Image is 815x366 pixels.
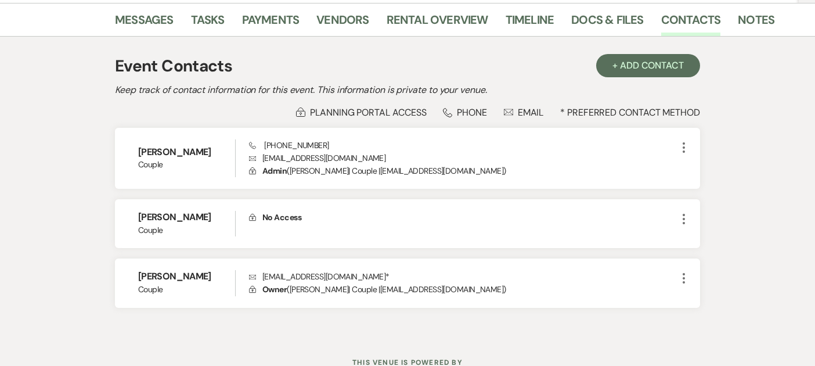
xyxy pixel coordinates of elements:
[191,10,225,36] a: Tasks
[506,10,554,36] a: Timeline
[262,166,287,176] span: Admin
[249,283,677,296] p: ( [PERSON_NAME] | Couple | [EMAIL_ADDRESS][DOMAIN_NAME] )
[316,10,369,36] a: Vendors
[138,159,235,171] span: Couple
[296,106,426,119] div: Planning Portal Access
[138,146,235,159] h6: [PERSON_NAME]
[138,270,235,283] h6: [PERSON_NAME]
[138,284,235,296] span: Couple
[115,54,232,78] h1: Event Contacts
[661,10,721,36] a: Contacts
[242,10,300,36] a: Payments
[249,164,677,177] p: ( [PERSON_NAME] | Couple | [EMAIL_ADDRESS][DOMAIN_NAME] )
[249,270,677,283] p: [EMAIL_ADDRESS][DOMAIN_NAME] *
[115,10,174,36] a: Messages
[443,106,487,119] div: Phone
[262,212,301,223] span: No Access
[387,10,488,36] a: Rental Overview
[571,10,643,36] a: Docs & Files
[504,106,544,119] div: Email
[738,10,774,36] a: Notes
[138,224,235,236] span: Couple
[262,284,287,295] span: Owner
[115,83,700,97] h2: Keep track of contact information for this event. This information is private to your venue.
[596,54,700,77] button: + Add Contact
[138,211,235,224] h6: [PERSON_NAME]
[249,152,677,164] p: [EMAIL_ADDRESS][DOMAIN_NAME]
[249,140,329,150] span: [PHONE_NUMBER]
[115,106,700,119] div: * Preferred Contact Method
